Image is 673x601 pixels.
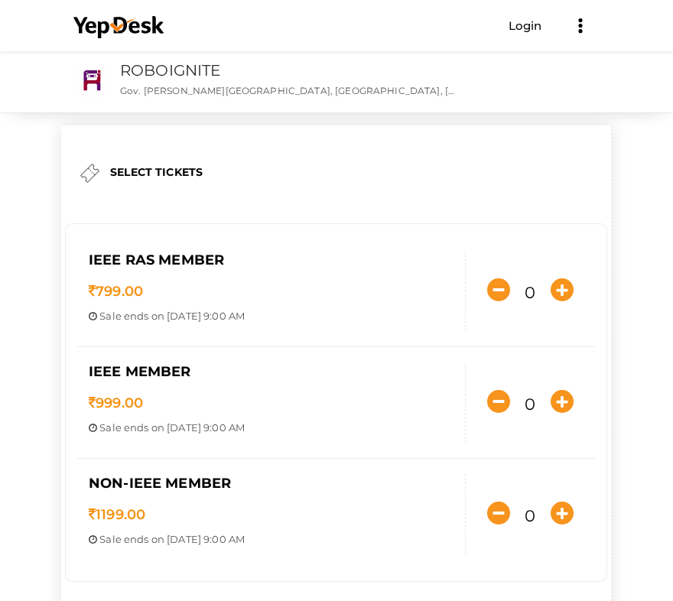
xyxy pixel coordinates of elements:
[89,395,143,411] span: 999.00
[99,421,122,434] span: Sale
[76,64,109,98] img: RSPMBPJE_small.png
[110,164,203,180] label: SELECT TICKETS
[120,61,220,80] a: ROBOIGNITE
[89,283,143,300] span: 799.00
[509,18,542,33] a: Login
[99,310,122,322] span: Sale
[89,475,231,492] span: NON-IEEE MEMBER
[89,363,191,380] span: IEEE MEMBER
[89,421,454,435] p: ends on [DATE] 9:00 AM
[80,164,99,183] img: ticket.png
[120,84,457,97] p: Gov. [PERSON_NAME][GEOGRAPHIC_DATA], [GEOGRAPHIC_DATA], [GEOGRAPHIC_DATA], [GEOGRAPHIC_DATA]
[89,506,145,523] span: 1199.00
[89,532,454,547] p: ends on [DATE] 9:00 AM
[99,533,122,545] span: Sale
[89,252,224,268] span: IEEE RAS MEMBER
[89,309,454,323] p: ends on [DATE] 9:00 AM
